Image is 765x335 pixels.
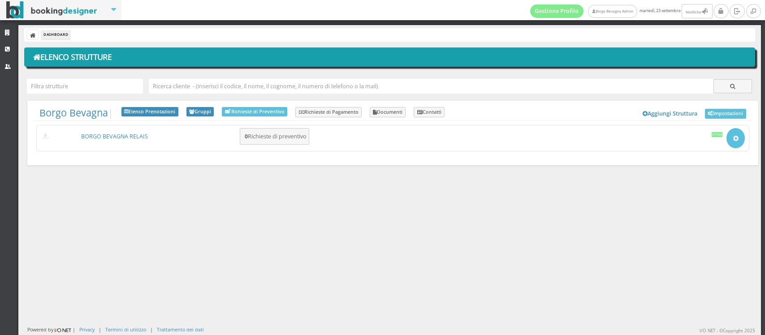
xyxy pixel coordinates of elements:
a: Contatti [414,107,445,118]
a: Elenco Prenotazioni [121,107,178,117]
a: Documenti [370,107,406,118]
a: Privacy [79,326,95,333]
a: Richieste di Preventivo [222,107,287,116]
a: Aggiungi Struttura [638,107,703,120]
b: 0 [245,133,248,140]
span: | [39,107,113,119]
a: BORGO BEVAGNA RELAIS [81,133,148,140]
img: ionet_small_logo.png [53,326,73,334]
a: Gestione Profilo [530,4,584,18]
button: 0Richieste di preventivo [240,128,309,145]
h1: Elenco Strutture [30,50,749,65]
a: Impostazioni [705,109,746,119]
a: Gruppi [186,107,214,117]
a: Borgo Bevagna Admin [588,5,637,18]
div: | [99,326,101,333]
div: Powered by | [27,326,75,334]
a: Richieste di Pagamento [295,107,362,118]
a: Termini di utilizzo [105,326,146,333]
li: Dashboard [41,30,70,40]
input: Filtra strutture [27,79,143,94]
button: Notifiche [682,4,712,18]
img: 51bacd86f2fc11ed906d06074585c59a_max100.png [41,134,51,139]
img: BookingDesigner.com [6,1,97,19]
h5: Richieste di preventivo [242,133,307,140]
div: | [150,326,153,333]
a: Borgo Bevagna [39,106,108,119]
input: Ricerca cliente - (inserisci il codice, il nome, il cognome, il numero di telefono o la mail) [149,79,713,94]
div: Attiva [712,132,723,137]
span: martedì, 23 settembre [530,4,714,18]
a: Trattamento dei dati [157,326,204,333]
